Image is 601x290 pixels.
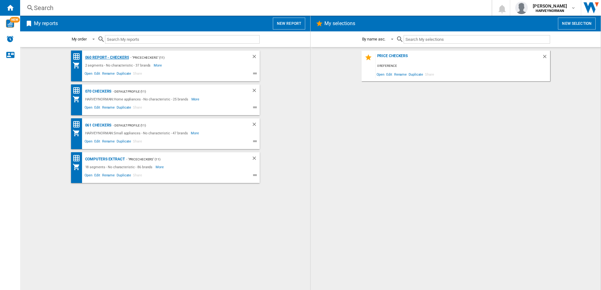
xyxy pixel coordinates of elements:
[84,105,94,112] span: Open
[129,54,239,62] div: - "PriceCheckers" (11)
[132,71,143,78] span: Share
[73,62,84,69] div: My Assortment
[73,154,84,162] div: Price Matrix
[84,121,112,129] div: 061 Checkers
[191,95,201,103] span: More
[251,88,260,95] div: Delete
[105,35,260,44] input: Search My reports
[73,53,84,61] div: Price Matrix
[84,71,94,78] span: Open
[111,88,239,95] div: - Default profile (11)
[73,121,84,128] div: Price Matrix
[84,163,156,171] div: 18 segments - No characteristic - 86 brands
[251,121,260,129] div: Delete
[84,62,154,69] div: 2 segments - No characteristic - 37 brands
[73,95,84,103] div: My Assortment
[132,105,143,112] span: Share
[558,18,596,30] button: New selection
[251,54,260,62] div: Delete
[84,88,112,95] div: 070 Checkers
[34,3,475,12] div: Search
[33,18,59,30] h2: My reports
[93,105,101,112] span: Edit
[376,62,550,70] div: 0 reference
[125,155,239,163] div: - "PriceCheckers" (11)
[542,54,550,62] div: Delete
[116,71,132,78] span: Duplicate
[6,35,14,43] img: alerts-logo.svg
[101,138,116,146] span: Rename
[84,95,191,103] div: HARVEYNORMAN:Home appliances - No characteristic - 25 brands
[323,18,356,30] h2: My selections
[515,2,528,14] img: profile.jpg
[101,105,116,112] span: Rename
[101,71,116,78] span: Rename
[111,121,239,129] div: - Default profile (11)
[10,17,20,23] span: NEW
[132,172,143,180] span: Share
[93,138,101,146] span: Edit
[73,129,84,137] div: My Assortment
[424,70,435,78] span: Share
[376,70,386,78] span: Open
[273,18,305,30] button: New report
[404,35,550,44] input: Search My selections
[393,70,408,78] span: Rename
[362,37,386,41] div: By name asc.
[73,163,84,171] div: My Assortment
[84,54,129,62] div: 060 report - Checkers
[72,37,87,41] div: My order
[156,163,165,171] span: More
[73,87,84,94] div: Price Matrix
[154,62,163,69] span: More
[93,172,101,180] span: Edit
[6,19,14,28] img: wise-card.svg
[116,138,132,146] span: Duplicate
[84,129,191,137] div: HARVEYNORMAN:Small appliances - No characteristic - 47 brands
[84,155,125,163] div: Computers extract
[101,172,116,180] span: Rename
[385,70,393,78] span: Edit
[251,155,260,163] div: Delete
[408,70,424,78] span: Duplicate
[132,138,143,146] span: Share
[533,3,567,9] span: [PERSON_NAME]
[536,9,565,13] b: HARVEYNORMAN
[191,129,200,137] span: More
[93,71,101,78] span: Edit
[84,138,94,146] span: Open
[376,54,542,62] div: Price Checkers
[84,172,94,180] span: Open
[116,172,132,180] span: Duplicate
[116,105,132,112] span: Duplicate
